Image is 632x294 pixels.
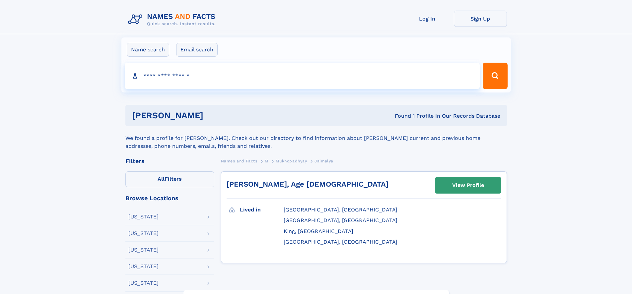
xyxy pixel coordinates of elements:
a: Sign Up [454,11,507,27]
div: [US_STATE] [128,280,159,286]
a: Mukhopadhyay [276,157,307,165]
span: [GEOGRAPHIC_DATA], [GEOGRAPHIC_DATA] [284,239,397,245]
img: Logo Names and Facts [125,11,221,29]
span: All [158,176,165,182]
input: search input [125,63,480,89]
a: Names and Facts [221,157,257,165]
div: Browse Locations [125,195,214,201]
label: Name search [127,43,169,57]
div: Found 1 Profile In Our Records Database [299,112,500,120]
div: [US_STATE] [128,247,159,253]
h1: [PERSON_NAME] [132,111,299,120]
span: King, [GEOGRAPHIC_DATA] [284,228,353,234]
label: Email search [176,43,218,57]
div: [US_STATE] [128,264,159,269]
div: [US_STATE] [128,214,159,219]
span: [GEOGRAPHIC_DATA], [GEOGRAPHIC_DATA] [284,217,397,223]
span: Jaimalya [315,159,333,163]
div: Filters [125,158,214,164]
span: M [265,159,268,163]
a: M [265,157,268,165]
div: [US_STATE] [128,231,159,236]
a: View Profile [435,177,501,193]
a: Log In [401,11,454,27]
div: We found a profile for [PERSON_NAME]. Check out our directory to find information about [PERSON_N... [125,126,507,150]
span: [GEOGRAPHIC_DATA], [GEOGRAPHIC_DATA] [284,206,397,213]
span: Mukhopadhyay [276,159,307,163]
div: View Profile [452,178,484,193]
button: Search Button [483,63,507,89]
label: Filters [125,171,214,187]
a: [PERSON_NAME], Age [DEMOGRAPHIC_DATA] [227,180,388,188]
h3: Lived in [240,204,284,215]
